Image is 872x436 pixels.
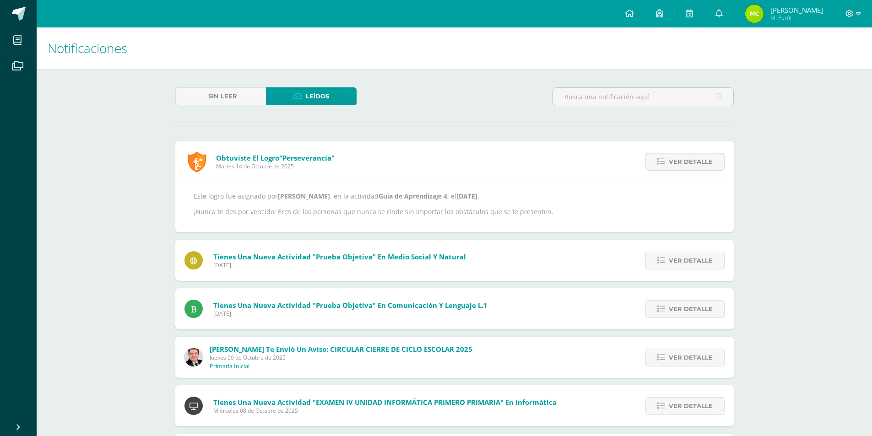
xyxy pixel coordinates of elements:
[669,398,713,414] span: Ver detalle
[745,5,764,23] img: cc8623acd3032f6c49e2e6b2d430f85e.png
[669,349,713,366] span: Ver detalle
[210,344,472,354] span: [PERSON_NAME] te envió un aviso: CIRCULAR CIERRE DE CICLO ESCOLAR 2025
[208,88,237,105] span: Sin leer
[213,398,557,407] span: Tienes una nueva actividad "EXAMEN IV UNIDAD INFORMÁTICA PRIMERO PRIMARIA" En Informática
[213,407,557,414] span: Miércoles 08 de Octubre de 2025
[213,310,487,318] span: [DATE]
[216,162,335,170] span: Martes 14 de Octubre de 2025
[213,301,487,310] span: Tienes una nueva actividad "Prueba Objetiva" En Comunicación y lenguaje L.1
[770,5,823,15] span: [PERSON_NAME]
[216,153,335,162] span: Obtuviste el logro
[456,192,477,200] strong: [DATE]
[194,208,715,216] p: ¡Nunca te des por vencido! Eres de las personas que nunca se rinde sin importar los obstáculos qu...
[175,87,266,105] a: Sin leer
[213,252,466,261] span: Tienes una nueva actividad "Prueba Objetiva" En Medio Social y Natural
[553,88,733,106] input: Busca una notificación aquí
[210,354,472,361] span: Jueves 09 de Octubre de 2025
[379,192,447,200] strong: Guía de Aprendizaje 4
[184,348,203,366] img: 57933e79c0f622885edf5cfea874362b.png
[669,301,713,318] span: Ver detalle
[278,192,330,200] strong: [PERSON_NAME]
[266,87,357,105] a: Leídos
[213,261,466,269] span: [DATE]
[210,363,249,370] p: Primaria Inicial
[194,192,715,200] p: Este logro fue asignado por , en la actividad , el .
[48,39,127,57] span: Notificaciones
[669,153,713,170] span: Ver detalle
[279,153,335,162] span: "Perseverancia"
[306,88,329,105] span: Leídos
[669,252,713,269] span: Ver detalle
[770,14,823,22] span: Mi Perfil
